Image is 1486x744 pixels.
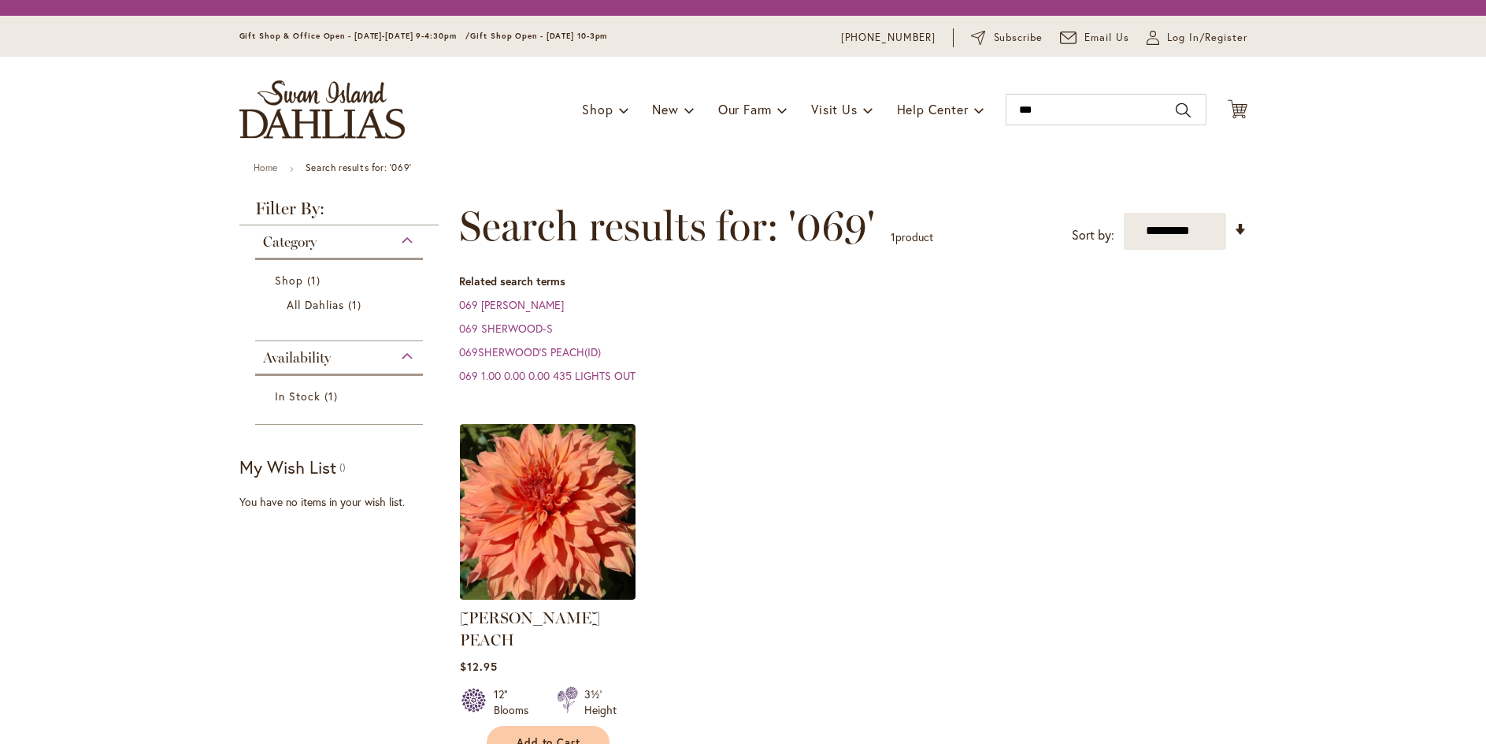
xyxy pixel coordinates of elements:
[811,101,857,117] span: Visit Us
[459,273,1247,289] dt: Related search terms
[718,101,772,117] span: Our Farm
[348,296,365,313] span: 1
[1072,221,1114,250] label: Sort by:
[287,297,345,312] span: All Dahlias
[891,225,933,250] p: product
[460,424,636,600] img: Sherwood's Peach
[263,233,317,251] span: Category
[239,456,336,478] strong: My Wish List
[460,588,636,603] a: Sherwood's Peach
[239,80,405,139] a: store logo
[494,686,538,718] div: 12" Blooms
[239,31,471,41] span: Gift Shop & Office Open - [DATE]-[DATE] 9-4:30pm /
[971,30,1043,46] a: Subscribe
[306,162,412,173] strong: Search results for: '069'
[1147,30,1247,46] a: Log In/Register
[1060,30,1129,46] a: Email Us
[460,608,600,649] a: [PERSON_NAME] PEACH
[841,30,936,46] a: [PHONE_NUMBER]
[459,368,636,383] a: 069 1.00 0.00 0.00 435 LIGHTS OUT
[287,296,396,313] a: All Dahlias
[324,388,342,404] span: 1
[239,200,439,225] strong: Filter By:
[1167,30,1247,46] span: Log In/Register
[460,659,498,674] span: $12.95
[994,30,1043,46] span: Subscribe
[459,321,553,336] a: 069 SHERWOOD-S
[582,101,613,117] span: Shop
[470,31,607,41] span: Gift Shop Open - [DATE] 10-3pm
[459,344,601,359] a: 069SHERWOOD’S PEACH(ID)
[275,388,408,404] a: In Stock 1
[239,494,450,510] div: You have no items in your wish list.
[275,389,321,404] span: In Stock
[275,272,408,288] a: Shop
[897,101,969,117] span: Help Center
[275,273,303,288] span: Shop
[459,297,564,312] a: 069 [PERSON_NAME]
[1084,30,1129,46] span: Email Us
[307,272,324,288] span: 1
[652,101,678,117] span: New
[584,686,617,718] div: 3½' Height
[254,162,278,173] a: Home
[891,229,895,244] span: 1
[459,203,875,250] span: Search results for: '069'
[263,349,331,366] span: Availability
